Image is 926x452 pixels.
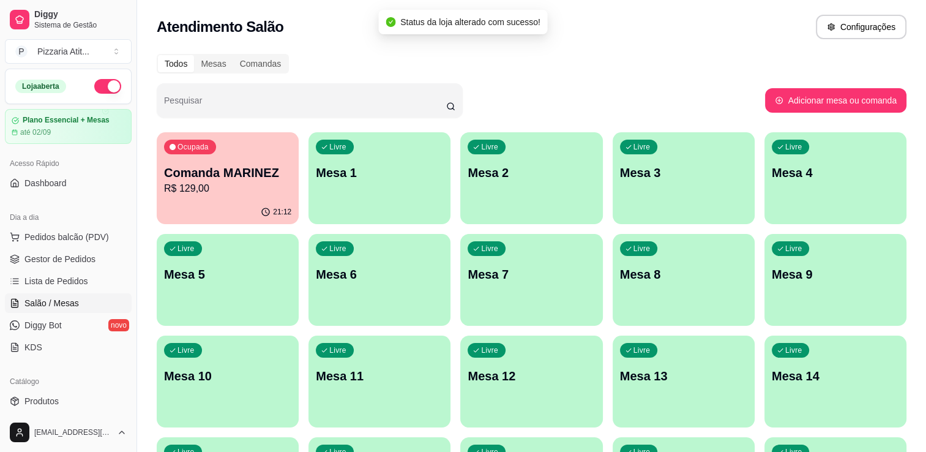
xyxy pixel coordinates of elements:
span: [EMAIL_ADDRESS][DOMAIN_NAME] [34,428,112,437]
a: KDS [5,337,132,357]
p: Mesa 1 [316,164,443,181]
button: Pedidos balcão (PDV) [5,227,132,247]
p: Mesa 12 [468,367,595,385]
article: até 02/09 [20,127,51,137]
p: Comanda MARINEZ [164,164,291,181]
p: Livre [481,345,498,355]
p: Livre [633,345,651,355]
p: 21:12 [273,207,291,217]
h2: Atendimento Salão [157,17,283,37]
a: Diggy Botnovo [5,315,132,335]
button: OcupadaComanda MARINEZR$ 129,0021:12 [157,132,299,224]
p: Mesa 5 [164,266,291,283]
button: LivreMesa 4 [764,132,906,224]
a: Produtos [5,391,132,411]
button: Configurações [816,15,906,39]
button: LivreMesa 3 [613,132,755,224]
button: LivreMesa 9 [764,234,906,326]
p: Livre [177,244,195,254]
span: P [15,45,28,58]
span: Status da loja alterado com sucesso! [400,17,540,27]
p: Mesa 2 [468,164,595,181]
button: LivreMesa 5 [157,234,299,326]
p: Livre [785,244,802,254]
p: Mesa 6 [316,266,443,283]
p: Mesa 7 [468,266,595,283]
a: Lista de Pedidos [5,271,132,291]
span: KDS [24,341,42,353]
span: Produtos [24,395,59,407]
p: Mesa 4 [772,164,899,181]
p: Livre [785,345,802,355]
a: DiggySistema de Gestão [5,5,132,34]
a: Dashboard [5,173,132,193]
span: Diggy Bot [24,319,62,331]
div: Loja aberta [15,80,66,93]
div: Comandas [233,55,288,72]
article: Plano Essencial + Mesas [23,116,110,125]
div: Dia a dia [5,208,132,227]
button: LivreMesa 13 [613,336,755,428]
p: Ocupada [177,142,209,152]
p: Livre [481,244,498,254]
div: Mesas [194,55,233,72]
button: LivreMesa 8 [613,234,755,326]
div: Acesso Rápido [5,154,132,173]
button: LivreMesa 7 [460,234,602,326]
p: Livre [329,244,346,254]
span: check-circle [386,17,395,27]
p: Mesa 3 [620,164,747,181]
a: Salão / Mesas [5,293,132,313]
button: LivreMesa 12 [460,336,602,428]
p: Mesa 8 [620,266,747,283]
span: Pedidos balcão (PDV) [24,231,109,243]
span: Dashboard [24,177,67,189]
p: Livre [785,142,802,152]
p: Livre [329,142,346,152]
div: Catálogo [5,372,132,391]
button: LivreMesa 14 [764,336,906,428]
p: Mesa 13 [620,367,747,385]
button: Adicionar mesa ou comanda [765,88,906,113]
div: Pizzaria Atit ... [37,45,89,58]
p: Livre [633,244,651,254]
div: Todos [158,55,194,72]
span: Gestor de Pedidos [24,253,95,265]
p: Livre [177,345,195,355]
p: Mesa 9 [772,266,899,283]
button: Alterar Status [94,79,121,94]
p: Mesa 10 [164,367,291,385]
p: Mesa 14 [772,367,899,385]
span: Diggy [34,9,127,20]
button: Select a team [5,39,132,64]
button: LivreMesa 6 [308,234,450,326]
input: Pesquisar [164,99,446,111]
button: LivreMesa 10 [157,336,299,428]
button: LivreMesa 1 [308,132,450,224]
button: LivreMesa 2 [460,132,602,224]
p: Livre [481,142,498,152]
a: Gestor de Pedidos [5,249,132,269]
span: Sistema de Gestão [34,20,127,30]
p: Mesa 11 [316,367,443,385]
span: Lista de Pedidos [24,275,88,287]
button: LivreMesa 11 [308,336,450,428]
span: Salão / Mesas [24,297,79,309]
button: [EMAIL_ADDRESS][DOMAIN_NAME] [5,418,132,447]
p: Livre [633,142,651,152]
p: Livre [329,345,346,355]
a: Plano Essencial + Mesasaté 02/09 [5,109,132,144]
p: R$ 129,00 [164,181,291,196]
